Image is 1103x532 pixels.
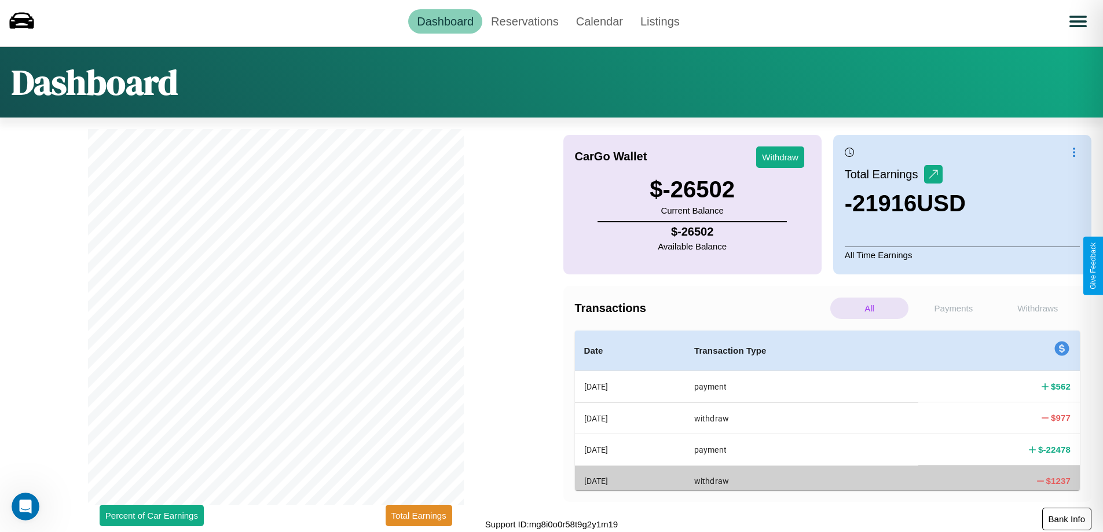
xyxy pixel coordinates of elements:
[575,331,1080,497] table: simple table
[1089,243,1097,289] div: Give Feedback
[1062,5,1094,38] button: Open menu
[482,9,567,34] a: Reservations
[650,177,735,203] h3: $ -26502
[658,225,727,239] h4: $ -26502
[485,516,618,532] p: Support ID: mg8i0o0r58t9g2y1m19
[575,465,685,496] th: [DATE]
[584,344,676,358] h4: Date
[914,298,992,319] p: Payments
[658,239,727,254] p: Available Balance
[575,434,685,465] th: [DATE]
[1051,380,1071,392] h4: $ 562
[830,298,908,319] p: All
[12,58,178,106] h1: Dashboard
[632,9,688,34] a: Listings
[575,402,685,434] th: [DATE]
[100,505,204,526] button: Percent of Car Earnings
[685,371,919,403] th: payment
[575,371,685,403] th: [DATE]
[685,465,919,496] th: withdraw
[386,505,452,526] button: Total Earnings
[685,434,919,465] th: payment
[845,247,1080,263] p: All Time Earnings
[1046,475,1071,487] h4: $ 1237
[845,164,924,185] p: Total Earnings
[756,146,804,168] button: Withdraw
[1042,508,1091,530] button: Bank Info
[650,203,735,218] p: Current Balance
[845,190,966,217] h3: -21916 USD
[12,493,39,520] iframe: Intercom live chat
[408,9,482,34] a: Dashboard
[567,9,632,34] a: Calendar
[999,298,1077,319] p: Withdraws
[685,402,919,434] th: withdraw
[1038,443,1071,456] h4: $ -22478
[575,150,647,163] h4: CarGo Wallet
[575,302,827,315] h4: Transactions
[1051,412,1071,424] h4: $ 977
[694,344,910,358] h4: Transaction Type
